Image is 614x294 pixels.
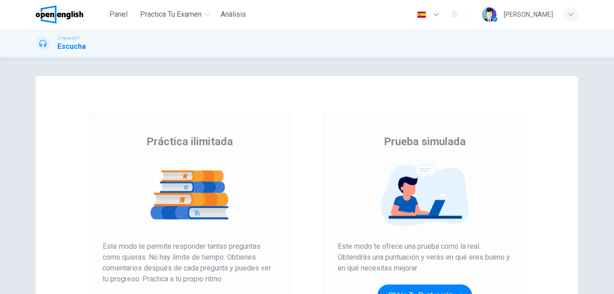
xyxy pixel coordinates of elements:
span: Prueba simulada [384,134,466,149]
img: es [416,11,427,18]
div: [PERSON_NAME] [504,9,553,20]
a: OpenEnglish logo [36,5,104,24]
span: Este modo te permite responder tantas preguntas como quieras. No hay límite de tiempo. Obtienes c... [103,241,276,285]
span: Panel [109,9,128,20]
img: Profile picture [482,7,496,22]
button: Análisis [217,6,250,23]
span: Practica tu examen [140,9,202,20]
span: Linguaskill [57,35,80,41]
button: Practica tu examen [137,6,213,23]
span: Este modo te ofrece una prueba como la real. Obtendrás una puntuación y verás en qué eres bueno y... [338,241,511,274]
h1: Escucha [57,41,86,52]
img: OpenEnglish logo [36,5,83,24]
button: Panel [104,6,133,23]
span: Análisis [221,9,246,20]
span: Práctica ilimitada [146,134,233,149]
